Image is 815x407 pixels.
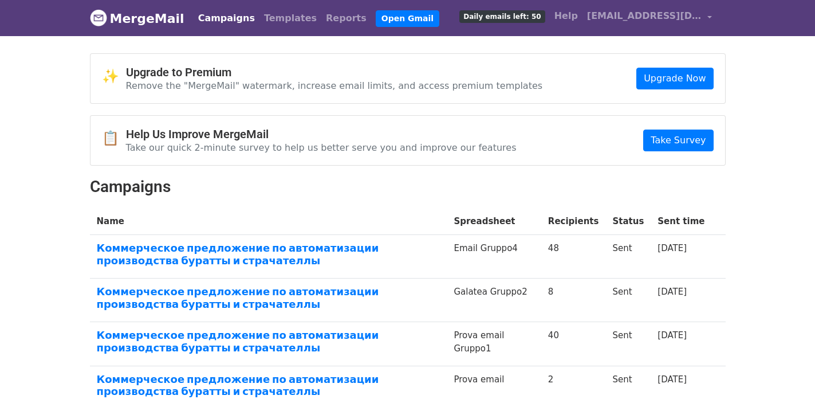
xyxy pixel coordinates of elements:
[126,127,517,141] h4: Help Us Improve MergeMail
[126,80,543,92] p: Remove the "MergeMail" watermark, increase email limits, and access premium templates
[102,68,126,85] span: ✨
[582,5,716,32] a: [EMAIL_ADDRESS][DOMAIN_NAME]
[541,235,606,279] td: 48
[321,7,371,30] a: Reports
[97,329,440,354] a: Коммерческое предложение по автоматизации производства буратты и страчателлы
[605,279,651,322] td: Sent
[459,10,545,23] span: Daily emails left: 50
[550,5,582,28] a: Help
[447,208,541,235] th: Spreadsheet
[447,279,541,322] td: Galatea Gruppo2
[541,279,606,322] td: 8
[657,374,687,385] a: [DATE]
[126,65,543,79] h4: Upgrade to Premium
[90,177,726,197] h2: Campaigns
[541,208,606,235] th: Recipients
[605,322,651,366] td: Sent
[651,208,711,235] th: Sent time
[102,130,126,147] span: 📋
[643,130,713,151] a: Take Survey
[259,7,321,30] a: Templates
[376,10,439,27] a: Open Gmail
[126,142,517,154] p: Take our quick 2-minute survey to help us better serve you and improve our features
[636,68,713,89] a: Upgrade Now
[97,285,440,310] a: Коммерческое предложение по автоматизации производства буратты и страчателлы
[194,7,259,30] a: Campaigns
[605,208,651,235] th: Status
[587,9,702,23] span: [EMAIL_ADDRESS][DOMAIN_NAME]
[657,287,687,297] a: [DATE]
[541,322,606,366] td: 40
[455,5,549,28] a: Daily emails left: 50
[657,243,687,253] a: [DATE]
[605,235,651,279] td: Sent
[97,242,440,267] a: Коммерческое предложение по автоматизации производства буратты и страчателлы
[97,373,440,398] a: Коммерческое предложение по автоматизации производства буратты и страчателлы
[447,322,541,366] td: Prova email Gruppo1
[447,235,541,279] td: Email Gruppo4
[90,9,107,26] img: MergeMail logo
[90,208,447,235] th: Name
[90,6,184,30] a: MergeMail
[657,330,687,341] a: [DATE]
